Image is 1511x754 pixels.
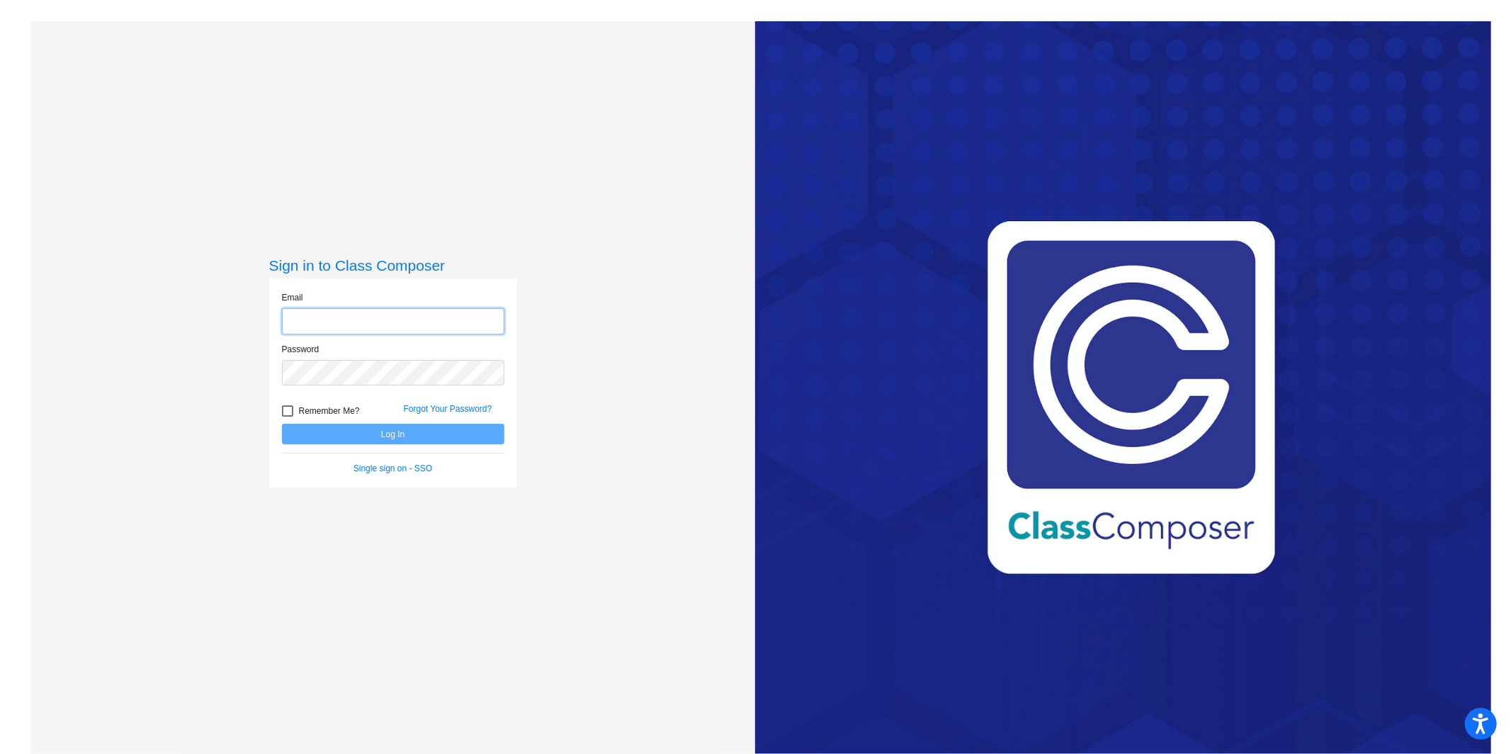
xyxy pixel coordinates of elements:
a: Forgot Your Password? [404,404,492,414]
button: Log In [282,424,504,444]
label: Email [282,291,303,304]
label: Password [282,343,319,356]
span: Remember Me? [299,403,360,420]
a: Single sign on - SSO [353,463,432,473]
h3: Sign in to Class Composer [269,257,517,274]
